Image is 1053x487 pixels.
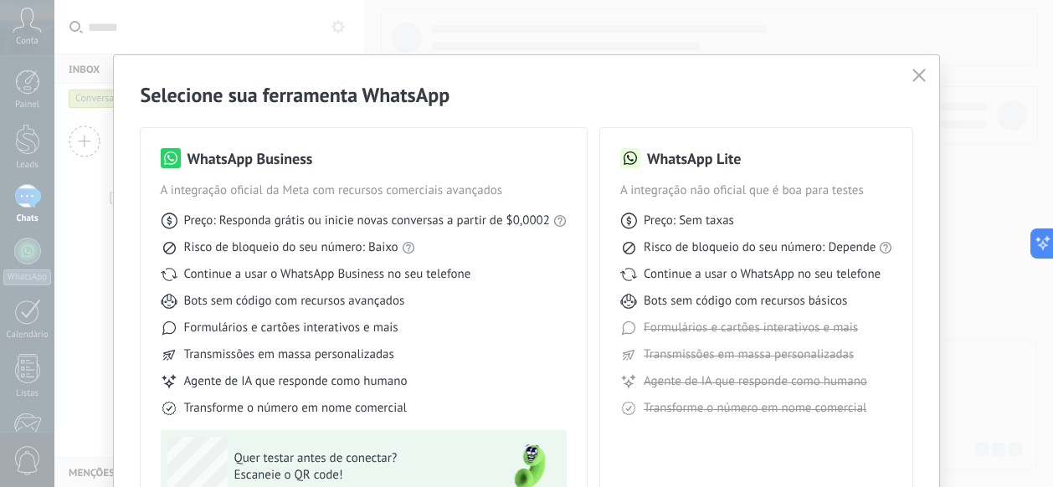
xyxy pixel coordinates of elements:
h3: WhatsApp Business [187,148,313,169]
span: Bots sem código com recursos avançados [184,293,405,310]
span: Continue a usar o WhatsApp Business no seu telefone [184,266,471,283]
span: Transmissões em massa personalizadas [184,346,394,363]
span: Continue a usar o WhatsApp no seu telefone [644,266,881,283]
span: Transmissões em massa personalizadas [644,346,854,363]
span: Risco de bloqueio do seu número: Depende [644,239,876,256]
span: Bots sem código com recursos básicos [644,293,847,310]
span: Preço: Sem taxas [644,213,734,229]
span: Quer testar antes de conectar? [234,450,479,467]
span: Agente de IA que responde como humano [184,373,408,390]
h2: Selecione sua ferramenta WhatsApp [141,82,913,108]
span: Transforme o número em nome comercial [644,400,866,417]
span: A integração oficial da Meta com recursos comerciais avançados [161,182,567,199]
span: Risco de bloqueio do seu número: Baixo [184,239,398,256]
span: Transforme o número em nome comercial [184,400,407,417]
span: Formulários e cartões interativos e mais [644,320,858,336]
span: Preço: Responda grátis ou inicie novas conversas a partir de $0,0002 [184,213,550,229]
span: Agente de IA que responde como humano [644,373,867,390]
span: Formulários e cartões interativos e mais [184,320,398,336]
h3: WhatsApp Lite [647,148,741,169]
span: Escaneie o QR code! [234,467,479,484]
span: A integração não oficial que é boa para testes [620,182,893,199]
